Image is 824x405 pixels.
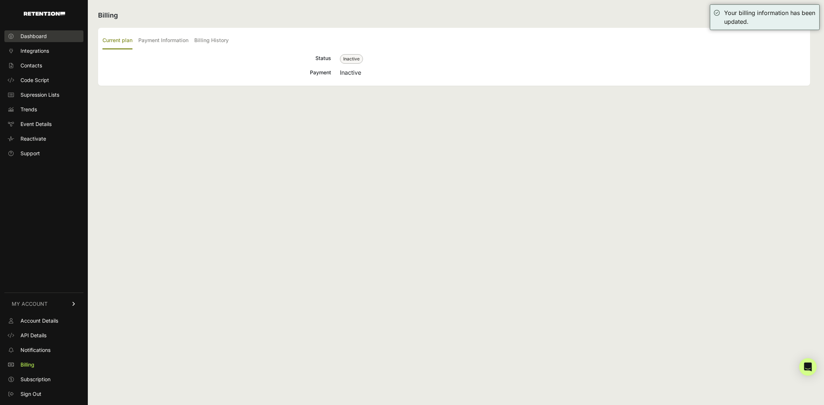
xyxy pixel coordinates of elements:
a: API Details [4,330,83,341]
span: Sign Out [20,390,41,398]
span: Event Details [20,120,52,128]
span: Reactivate [20,135,46,142]
a: Integrations [4,45,83,57]
a: Support [4,148,83,159]
img: Retention.com [24,12,65,16]
div: Your billing information has been updated. [724,8,816,26]
span: MY ACCOUNT [12,300,48,308]
a: Sign Out [4,388,83,400]
a: Supression Lists [4,89,83,101]
a: Subscription [4,374,83,385]
a: Contacts [4,60,83,71]
div: Inactive [340,68,806,77]
span: Inactive [340,54,363,64]
a: Account Details [4,315,83,327]
h2: Billing [98,10,810,21]
div: Payment [102,68,331,77]
a: Code Script [4,74,83,86]
label: Current plan [102,32,132,49]
span: Notifications [20,346,50,354]
a: MY ACCOUNT [4,293,83,315]
span: API Details [20,332,46,339]
div: Status [102,54,331,64]
a: Billing [4,359,83,371]
label: Billing History [194,32,229,49]
span: Billing [20,361,34,368]
a: Reactivate [4,133,83,145]
a: Trends [4,104,83,115]
span: Contacts [20,62,42,69]
span: Dashboard [20,33,47,40]
span: Integrations [20,47,49,55]
span: Support [20,150,40,157]
span: Account Details [20,317,58,324]
label: Payment Information [138,32,188,49]
span: Subscription [20,376,50,383]
a: Notifications [4,344,83,356]
span: Code Script [20,77,49,84]
a: Dashboard [4,30,83,42]
div: Open Intercom Messenger [799,358,817,376]
span: Trends [20,106,37,113]
a: Event Details [4,118,83,130]
span: Supression Lists [20,91,59,99]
